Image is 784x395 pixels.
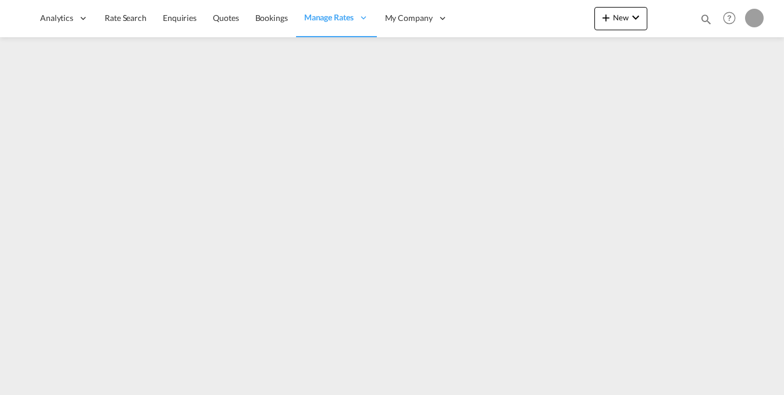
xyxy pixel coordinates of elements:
[719,8,745,29] div: Help
[304,12,354,23] span: Manage Rates
[719,8,739,28] span: Help
[163,13,197,23] span: Enquiries
[599,13,643,22] span: New
[594,7,647,30] button: icon-plus 400-fgNewicon-chevron-down
[599,10,613,24] md-icon: icon-plus 400-fg
[213,13,238,23] span: Quotes
[105,13,147,23] span: Rate Search
[40,12,73,24] span: Analytics
[255,13,288,23] span: Bookings
[700,13,712,30] div: icon-magnify
[629,10,643,24] md-icon: icon-chevron-down
[385,12,433,24] span: My Company
[700,13,712,26] md-icon: icon-magnify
